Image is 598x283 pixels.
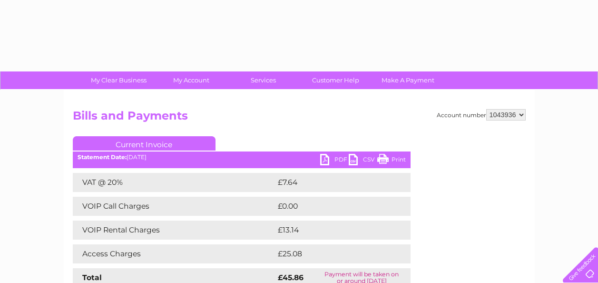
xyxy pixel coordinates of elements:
div: Account number [437,109,526,121]
td: £7.64 [275,173,388,192]
h2: Bills and Payments [73,109,526,127]
a: CSV [349,154,377,168]
b: Statement Date: [78,153,127,161]
strong: £45.86 [278,273,304,282]
a: Services [224,71,303,89]
td: VAT @ 20% [73,173,275,192]
strong: Total [82,273,102,282]
td: £25.08 [275,244,392,263]
td: £13.14 [275,221,390,240]
td: VOIP Call Charges [73,197,275,216]
a: Make A Payment [369,71,447,89]
div: [DATE] [73,154,411,161]
a: Print [377,154,406,168]
td: £0.00 [275,197,389,216]
a: Current Invoice [73,136,216,151]
td: Access Charges [73,244,275,263]
td: VOIP Rental Charges [73,221,275,240]
a: Customer Help [296,71,375,89]
a: My Clear Business [79,71,158,89]
a: PDF [320,154,349,168]
a: My Account [152,71,230,89]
